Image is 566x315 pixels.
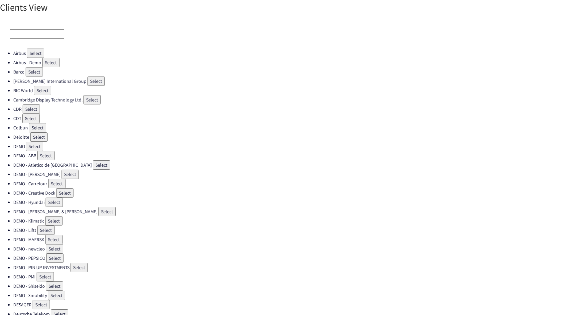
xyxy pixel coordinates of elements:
[87,77,105,86] button: Select
[13,77,566,86] li: [PERSON_NAME] International Group
[42,58,60,67] button: Select
[37,272,54,281] button: Select
[48,291,65,300] button: Select
[13,291,566,300] li: DEMO - Xmobility
[13,235,566,244] li: DEMO - MAERSK
[13,300,566,309] li: DESAGER
[13,123,566,132] li: Colbun
[93,160,110,170] button: Select
[34,86,51,95] button: Select
[27,49,44,58] button: Select
[23,104,40,114] button: Select
[22,114,40,123] button: Select
[13,253,566,263] li: DEMO - PEPSICO
[13,263,566,272] li: DEMO - PIN UP INVESTMENTS
[62,170,79,179] button: Select
[37,151,55,160] button: Select
[13,198,566,207] li: DEMO - Hyundai
[37,226,55,235] button: Select
[83,95,101,104] button: Select
[26,142,43,151] button: Select
[13,67,566,77] li: Barco
[30,132,48,142] button: Select
[13,95,566,104] li: Cambridge Display Technology Ltd.
[13,160,566,170] li: DEMO - Atletico de [GEOGRAPHIC_DATA]
[98,207,116,216] button: Select
[13,272,566,281] li: DEMO - PMI
[45,235,63,244] button: Select
[71,263,88,272] button: Select
[13,151,566,160] li: DEMO - ABB
[13,281,566,291] li: DEMO - Shiseido
[46,253,64,263] button: Select
[33,300,50,309] button: Select
[13,58,566,67] li: Airbus - Demo
[13,114,566,123] li: CDT
[13,132,566,142] li: Deloitte
[29,123,46,132] button: Select
[13,226,566,235] li: DEMO - Liftt
[13,216,566,226] li: DEMO - Klimatic
[13,86,566,95] li: BIC World
[46,198,63,207] button: Select
[533,283,566,315] iframe: Chat Widget
[13,104,566,114] li: CDR
[533,283,566,315] div: Widget de chat
[13,244,566,253] li: DEMO - newcleo
[13,142,566,151] li: DEMO
[13,170,566,179] li: DEMO - [PERSON_NAME]
[46,281,63,291] button: Select
[13,49,566,58] li: Airbus
[26,67,43,77] button: Select
[46,244,63,253] button: Select
[13,207,566,216] li: DEMO - [PERSON_NAME] & [PERSON_NAME]
[13,188,566,198] li: DEMO - Creative Dock
[56,188,73,198] button: Select
[48,179,66,188] button: Select
[13,179,566,188] li: DEMO - Carrefour
[45,216,63,226] button: Select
